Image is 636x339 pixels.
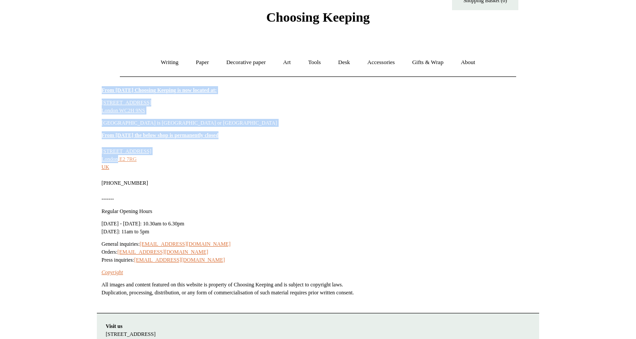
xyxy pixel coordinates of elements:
[330,51,358,74] a: Desk
[102,240,517,264] p: General inquiries: Orders: Press inquiries:
[102,131,517,203] p: [PHONE_NUMBER] -------
[102,99,152,114] a: [STREET_ADDRESS]London WC2H 9NS
[102,120,277,126] span: [GEOGRAPHIC_DATA] is [GEOGRAPHIC_DATA] or [GEOGRAPHIC_DATA]
[102,221,184,227] span: [DATE] - [DATE]: 10.30am to 6.30pm
[102,132,219,138] span: From [DATE] the below shop is permanently closed
[102,281,517,297] p: All images and content featured on this website is property of Choosing Keeping and is subject to...
[118,249,208,255] a: [EMAIL_ADDRESS][DOMAIN_NAME]
[102,207,517,215] p: Regular Opening Hours
[453,51,483,74] a: About
[102,87,217,93] u: From [DATE] Choosing Keeping is now located at:
[275,51,299,74] a: Art
[134,257,225,263] a: [EMAIL_ADDRESS][DOMAIN_NAME]
[153,51,187,74] a: Writing
[102,269,123,275] a: Copyright
[140,241,230,247] a: [EMAIL_ADDRESS][DOMAIN_NAME]
[404,51,452,74] a: Gifts & Wrap
[102,99,152,114] span: [STREET_ADDRESS] London WC2H 9NS
[102,164,109,170] a: UK
[188,51,217,74] a: Paper
[360,51,403,74] a: Accessories
[102,229,149,235] span: [DATE]: 11am to 5pm
[102,148,152,154] a: [STREET_ADDRESS]
[266,17,370,23] a: Choosing Keeping
[266,10,370,24] span: Choosing Keeping
[106,323,123,329] strong: Visit us
[102,156,137,162] a: London E2 7RG
[300,51,329,74] a: Tools
[218,51,274,74] a: Decorative paper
